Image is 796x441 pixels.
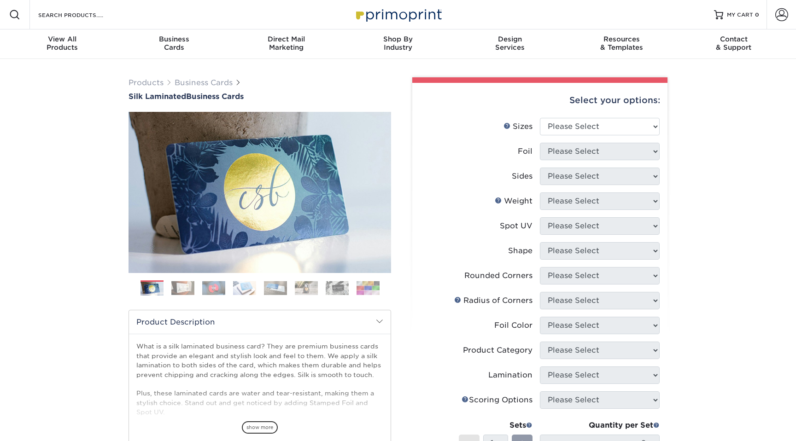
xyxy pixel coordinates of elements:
[352,5,444,24] img: Primoprint
[118,29,230,59] a: BusinessCards
[233,281,256,295] img: Business Cards 04
[129,92,186,101] span: Silk Laminated
[230,35,342,52] div: Marketing
[755,12,759,18] span: 0
[494,320,533,331] div: Foil Color
[118,35,230,43] span: Business
[566,35,678,52] div: & Templates
[727,11,753,19] span: MY CART
[566,29,678,59] a: Resources& Templates
[295,281,318,295] img: Business Cards 06
[454,29,566,59] a: DesignServices
[420,83,660,118] div: Select your options:
[37,9,127,20] input: SEARCH PRODUCTS.....
[129,61,391,324] img: Silk Laminated 01
[512,171,533,182] div: Sides
[118,35,230,52] div: Cards
[508,245,533,256] div: Shape
[463,345,533,356] div: Product Category
[264,281,287,295] img: Business Cards 05
[454,35,566,52] div: Services
[129,92,391,101] a: Silk LaminatedBusiness Cards
[488,370,533,381] div: Lamination
[357,281,380,295] img: Business Cards 08
[175,78,233,87] a: Business Cards
[6,35,118,52] div: Products
[342,29,454,59] a: Shop ByIndustry
[129,78,164,87] a: Products
[230,29,342,59] a: Direct MailMarketing
[678,35,790,52] div: & Support
[495,196,533,207] div: Weight
[464,270,533,281] div: Rounded Corners
[459,420,533,431] div: Sets
[342,35,454,43] span: Shop By
[678,35,790,43] span: Contact
[518,146,533,157] div: Foil
[140,277,164,300] img: Business Cards 01
[500,220,533,232] div: Spot UV
[129,310,391,334] h2: Product Description
[6,35,118,43] span: View All
[342,35,454,52] div: Industry
[503,121,533,132] div: Sizes
[462,395,533,406] div: Scoring Options
[6,29,118,59] a: View AllProducts
[202,281,225,295] img: Business Cards 03
[230,35,342,43] span: Direct Mail
[540,420,660,431] div: Quantity per Set
[454,35,566,43] span: Design
[566,35,678,43] span: Resources
[242,421,278,434] span: show more
[454,295,533,306] div: Radius of Corners
[171,281,194,295] img: Business Cards 02
[129,92,391,101] h1: Business Cards
[678,29,790,59] a: Contact& Support
[326,281,349,295] img: Business Cards 07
